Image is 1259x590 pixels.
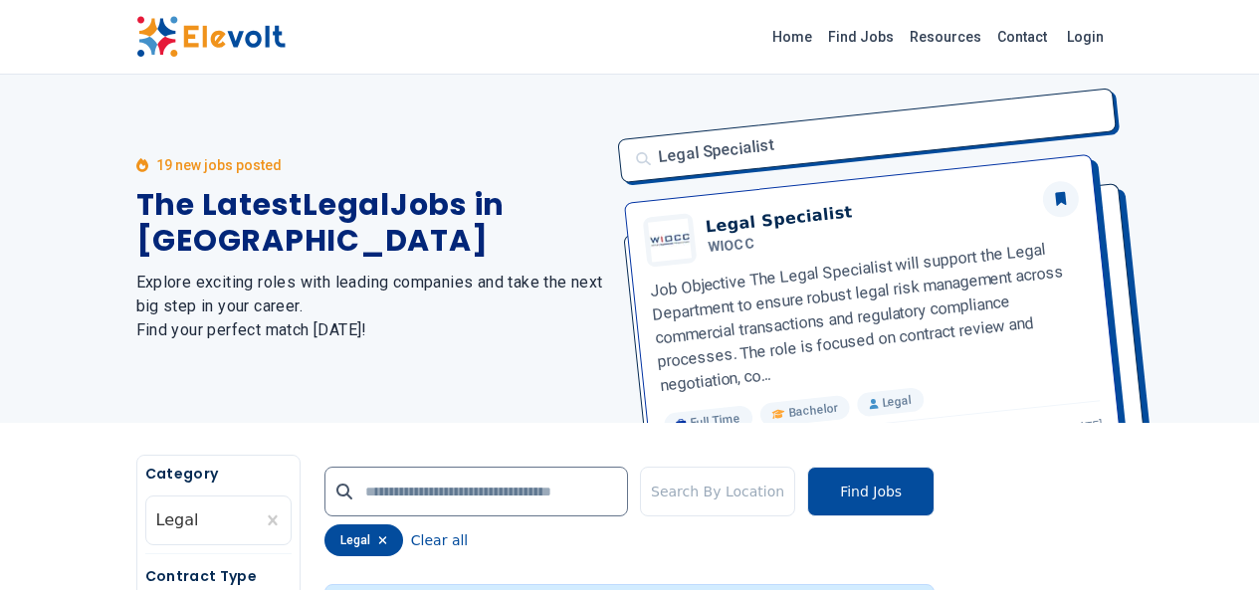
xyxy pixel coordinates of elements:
[411,524,468,556] button: Clear all
[136,271,606,342] h2: Explore exciting roles with leading companies and take the next big step in your career. Find you...
[902,21,989,53] a: Resources
[145,464,292,484] h5: Category
[156,155,282,175] p: 19 new jobs posted
[136,16,286,58] img: Elevolt
[136,187,606,259] h1: The Latest Legal Jobs in [GEOGRAPHIC_DATA]
[1055,17,1116,57] a: Login
[820,21,902,53] a: Find Jobs
[989,21,1055,53] a: Contact
[145,566,292,586] h5: Contract Type
[807,467,935,516] button: Find Jobs
[324,524,403,556] div: legal
[764,21,820,53] a: Home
